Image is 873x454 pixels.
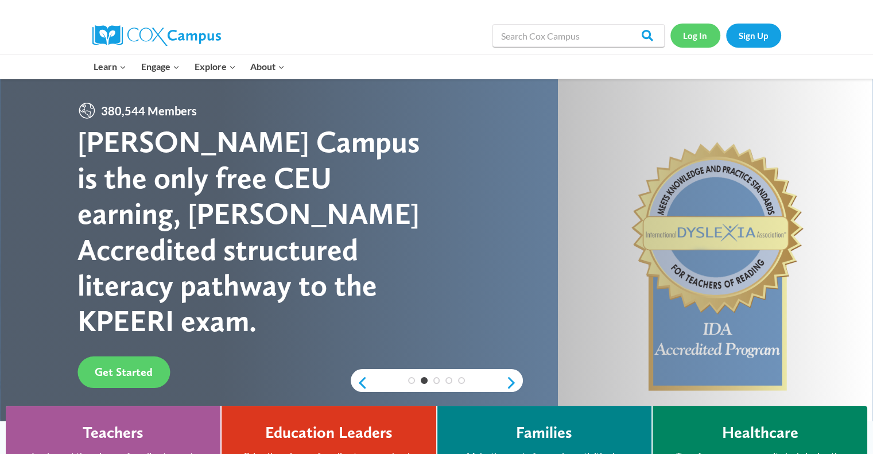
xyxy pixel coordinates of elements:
[187,55,243,79] button: Child menu of Explore
[351,371,523,394] div: content slider buttons
[265,423,393,443] h4: Education Leaders
[421,377,428,384] a: 2
[77,124,436,339] div: [PERSON_NAME] Campus is the only free CEU earning, [PERSON_NAME] Accredited structured literacy p...
[95,365,153,379] span: Get Started
[433,377,440,384] a: 3
[134,55,187,79] button: Child menu of Engage
[83,423,143,443] h4: Teachers
[92,25,221,46] img: Cox Campus
[506,376,523,390] a: next
[670,24,720,47] a: Log In
[516,423,572,443] h4: Families
[87,55,134,79] button: Child menu of Learn
[408,377,415,384] a: 1
[492,24,665,47] input: Search Cox Campus
[77,356,170,388] a: Get Started
[726,24,781,47] a: Sign Up
[670,24,781,47] nav: Secondary Navigation
[87,55,292,79] nav: Primary Navigation
[96,102,201,120] span: 380,544 Members
[458,377,465,384] a: 5
[721,423,798,443] h4: Healthcare
[351,376,368,390] a: previous
[243,55,292,79] button: Child menu of About
[445,377,452,384] a: 4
